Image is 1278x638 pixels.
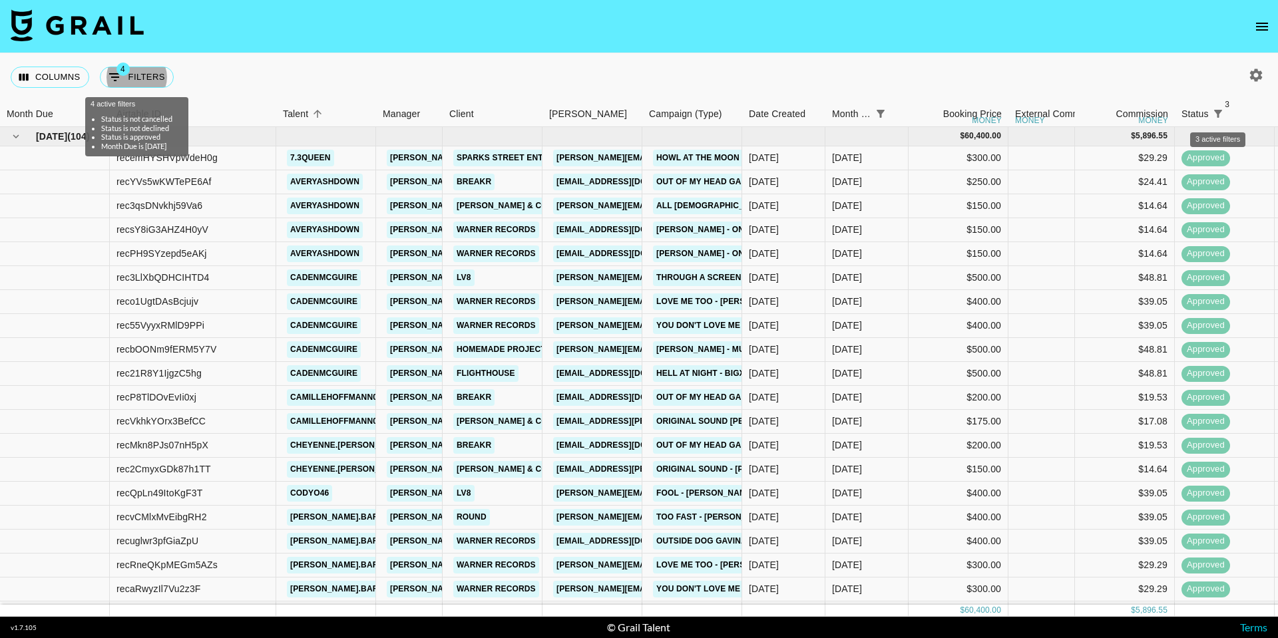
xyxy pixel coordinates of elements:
span: approved [1181,176,1230,188]
a: Warner Records [453,222,539,238]
div: 8/19/2025 [749,391,779,404]
div: Month Due [832,101,871,127]
a: codyo46 [287,485,332,502]
img: Grail Talent [11,9,144,41]
a: [PERSON_NAME] & Co LLC [453,461,569,478]
span: approved [1181,511,1230,524]
a: averyashdown [287,245,363,262]
div: $29.29 [1075,577,1175,601]
a: [PERSON_NAME][EMAIL_ADDRESS][DOMAIN_NAME] [387,174,604,190]
button: Show filters [1209,104,1227,123]
span: approved [1181,319,1230,332]
div: recaRwyzIl7Vu2z3F [116,582,201,595]
span: 3 [1221,98,1234,111]
div: © Grail Talent [607,621,670,634]
div: $14.64 [1075,218,1175,242]
div: 8/20/2025 [749,462,779,476]
div: $500.00 [909,266,1008,290]
button: open drawer [1249,13,1275,40]
a: [PERSON_NAME][EMAIL_ADDRESS][DOMAIN_NAME] [387,198,604,214]
div: $48.81 [1075,601,1175,625]
span: approved [1181,152,1230,164]
a: Warner Records [453,317,539,334]
a: Howl At The Moon [PERSON_NAME] & [PERSON_NAME] [653,150,892,166]
a: [PERSON_NAME].barkley22 [287,533,413,550]
div: 3 active filters [1190,132,1245,147]
a: [PERSON_NAME] & Co LLC [453,198,569,214]
a: [EMAIL_ADDRESS][PERSON_NAME][DOMAIN_NAME] [553,413,770,430]
div: 8/13/2025 [749,414,779,428]
a: [PERSON_NAME][EMAIL_ADDRESS][DOMAIN_NAME] [387,293,604,310]
div: Aug '25 [832,151,862,164]
div: $150.00 [909,218,1008,242]
a: averyashdown [287,198,363,214]
a: [PERSON_NAME][EMAIL_ADDRESS][PERSON_NAME][DOMAIN_NAME] [553,198,839,214]
div: Talent [276,101,376,127]
div: 8/7/2025 [749,295,779,308]
div: Aug '25 [832,486,862,500]
a: [PERSON_NAME][EMAIL_ADDRESS][DOMAIN_NAME] [387,150,604,166]
div: 8/5/2025 [749,510,779,524]
div: Booking Price [943,101,1002,127]
div: $39.05 [1075,290,1175,314]
div: recemHYSHVpWdeH0g [116,151,218,164]
span: approved [1181,200,1230,212]
a: [PERSON_NAME][EMAIL_ADDRESS][DOMAIN_NAME] [387,317,604,334]
a: Breakr [453,174,495,190]
div: $ [1131,130,1136,142]
div: Campaign (Type) [642,101,742,127]
a: Out Of My Head GarrettHornbuckleMusic [653,174,856,190]
a: [PERSON_NAME][EMAIL_ADDRESS][DOMAIN_NAME] [387,533,604,550]
div: Aug '25 [832,438,862,452]
div: $48.81 [1075,338,1175,362]
div: Talent [283,101,308,127]
span: approved [1181,535,1230,548]
span: approved [1181,224,1230,236]
div: $400.00 [909,314,1008,338]
a: [PERSON_NAME][EMAIL_ADDRESS][DOMAIN_NAME] [553,150,770,166]
a: Out Of My Head GarrettHornbuckleMusic [653,389,856,406]
a: Out Of My Head GarrettHornbuckleMusic [653,437,856,454]
div: Aug '25 [832,462,862,476]
div: 60,400.00 [964,130,1001,142]
div: Aug '25 [832,175,862,188]
div: 3 active filters [1209,104,1227,123]
a: [EMAIL_ADDRESS][PERSON_NAME][DOMAIN_NAME] [553,461,770,478]
a: You Don't Love Me Anymore - [PERSON_NAME] & CCREV [653,581,902,597]
div: rec3LlXbQDHCIHTD4 [116,271,209,284]
span: approved [1181,463,1230,476]
a: [PERSON_NAME][EMAIL_ADDRESS][DOMAIN_NAME] [387,222,604,238]
div: recP8TlDOvEvIi0xj [116,391,196,404]
div: $300.00 [909,554,1008,577]
div: Airtable ID [110,101,276,127]
li: Month Due is [DATE] [101,142,172,151]
div: Aug '25 [832,582,862,595]
div: 8/7/2025 [749,582,779,595]
span: approved [1181,247,1230,260]
div: $19.53 [1075,386,1175,410]
div: Commission [1116,101,1168,127]
div: recMkn8PJs07nH5pX [116,438,208,452]
div: money [1138,116,1168,124]
span: ( 104 ) [67,130,89,143]
a: Sparks Street Entertainment LLC [453,150,617,166]
span: approved [1181,391,1230,404]
a: Breakr [453,389,495,406]
div: $48.81 [1075,266,1175,290]
div: $500.00 [909,362,1008,386]
button: Select columns [11,67,89,88]
div: $500.00 [909,338,1008,362]
div: 5,896.55 [1136,605,1168,616]
div: $39.05 [1075,530,1175,554]
div: recsY8iG3AHZ4H0yV [116,223,208,236]
div: $400.00 [909,530,1008,554]
button: hide children [7,127,25,146]
div: recvCMlxMvEibgRH2 [116,510,207,524]
div: $400.00 [909,482,1008,506]
div: Manager [376,101,443,127]
a: [PERSON_NAME].barkley22 [287,581,413,597]
div: rec55VyyxRMlD9PPi [116,319,204,332]
div: 8/15/2025 [749,151,779,164]
div: 60,400.00 [964,605,1001,616]
div: Aug '25 [832,391,862,404]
